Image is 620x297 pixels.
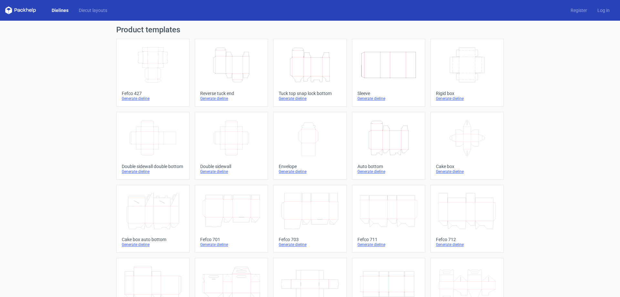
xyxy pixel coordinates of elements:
[200,91,263,96] div: Reverse tuck end
[436,91,498,96] div: Rigid box
[565,7,592,14] a: Register
[122,242,184,247] div: Generate dieline
[436,169,498,174] div: Generate dieline
[122,164,184,169] div: Double sidewall double bottom
[352,112,425,180] a: Auto bottomGenerate dieline
[279,169,341,174] div: Generate dieline
[122,237,184,242] div: Cake box auto bottom
[352,185,425,253] a: Fefco 711Generate dieline
[436,96,498,101] div: Generate dieline
[279,237,341,242] div: Fefco 703
[273,112,346,180] a: EnvelopeGenerate dieline
[357,237,420,242] div: Fefco 711
[200,237,263,242] div: Fefco 701
[200,164,263,169] div: Double sidewall
[357,169,420,174] div: Generate dieline
[592,7,615,14] a: Log in
[279,242,341,247] div: Generate dieline
[273,39,346,107] a: Tuck top snap lock bottomGenerate dieline
[279,96,341,101] div: Generate dieline
[279,164,341,169] div: Envelope
[195,39,268,107] a: Reverse tuck endGenerate dieline
[116,39,190,107] a: Fefco 427Generate dieline
[357,91,420,96] div: Sleeve
[122,96,184,101] div: Generate dieline
[357,96,420,101] div: Generate dieline
[200,242,263,247] div: Generate dieline
[352,39,425,107] a: SleeveGenerate dieline
[357,242,420,247] div: Generate dieline
[116,26,504,34] h1: Product templates
[116,112,190,180] a: Double sidewall double bottomGenerate dieline
[200,96,263,101] div: Generate dieline
[195,112,268,180] a: Double sidewallGenerate dieline
[46,7,74,14] a: Dielines
[430,112,504,180] a: Cake boxGenerate dieline
[74,7,112,14] a: Diecut layouts
[436,242,498,247] div: Generate dieline
[200,169,263,174] div: Generate dieline
[430,39,504,107] a: Rigid boxGenerate dieline
[122,91,184,96] div: Fefco 427
[279,91,341,96] div: Tuck top snap lock bottom
[116,185,190,253] a: Cake box auto bottomGenerate dieline
[273,185,346,253] a: Fefco 703Generate dieline
[436,164,498,169] div: Cake box
[430,185,504,253] a: Fefco 712Generate dieline
[357,164,420,169] div: Auto bottom
[122,169,184,174] div: Generate dieline
[436,237,498,242] div: Fefco 712
[195,185,268,253] a: Fefco 701Generate dieline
